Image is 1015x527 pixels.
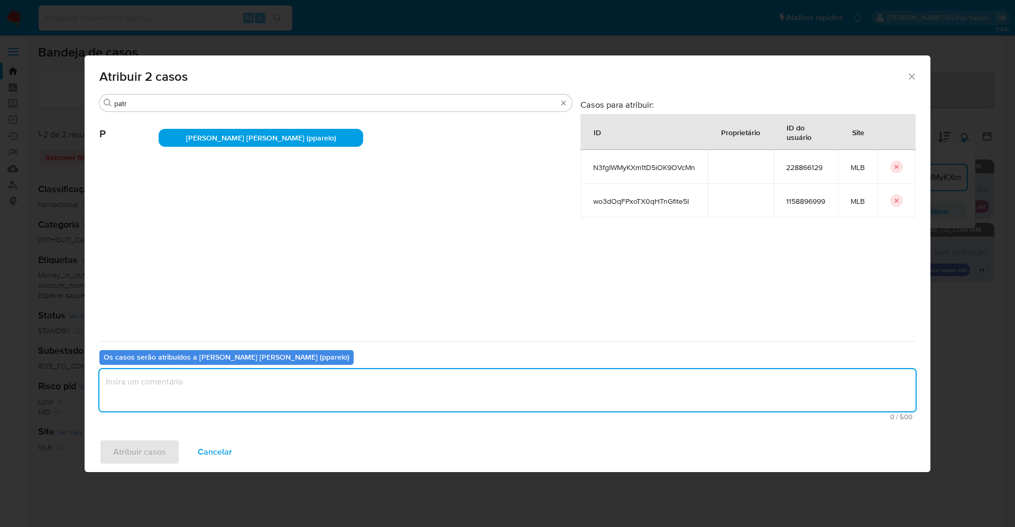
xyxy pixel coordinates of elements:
input: Analista de pesquisa [114,99,557,108]
span: Máximo de 500 caracteres [103,413,912,420]
div: Proprietário [708,119,773,145]
button: Fechar a janela [907,71,916,81]
b: Os casos serão atribuídos a [PERSON_NAME] [PERSON_NAME] (pparelo) [104,352,349,362]
h3: Casos para atribuir: [580,99,916,110]
button: icon-button [890,194,903,207]
div: [PERSON_NAME] [PERSON_NAME] (pparelo) [159,129,363,147]
span: [PERSON_NAME] [PERSON_NAME] (pparelo) [186,133,336,143]
div: Site [839,119,877,145]
button: icon-button [890,161,903,173]
span: Atribuir 2 casos [99,70,907,83]
span: 228866129 [786,163,825,172]
span: P [99,112,159,140]
div: ID do usuário [774,115,837,149]
span: wo3dOqFPxoTX0qHTnGfite5I [593,196,695,206]
button: Cancelar [184,439,246,465]
span: N3fgIWMyKXm1tD5iOK9OVcMn [593,163,695,172]
span: MLB [851,163,865,172]
span: MLB [851,196,865,206]
div: assign-modal [85,55,930,472]
span: 1158896999 [786,196,825,206]
button: Apagar busca [559,99,568,107]
button: Procurar [104,99,112,107]
span: Cancelar [198,440,232,464]
div: ID [581,119,614,145]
